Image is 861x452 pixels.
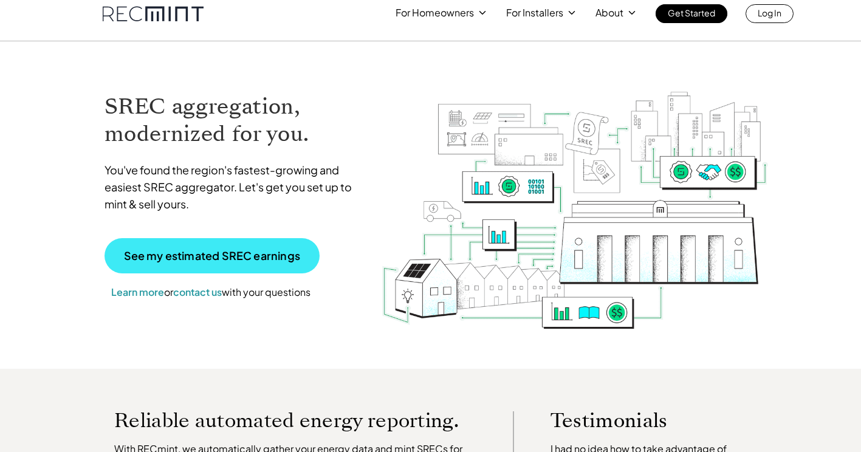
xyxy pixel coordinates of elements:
p: You've found the region's fastest-growing and easiest SREC aggregator. Let's get you set up to mi... [105,162,363,213]
p: or with your questions [105,284,317,300]
a: Log In [746,4,794,23]
p: Testimonials [551,411,732,430]
p: About [595,4,623,21]
p: For Installers [506,4,563,21]
a: Get Started [656,4,727,23]
h1: SREC aggregation, modernized for you. [105,93,363,148]
p: Get Started [668,4,715,21]
a: contact us [173,286,222,298]
p: Reliable automated energy reporting. [114,411,476,430]
p: For Homeowners [396,4,474,21]
a: Learn more [111,286,164,298]
a: See my estimated SREC earnings [105,238,320,273]
img: RECmint value cycle [381,60,769,332]
p: See my estimated SREC earnings [124,250,300,261]
p: Log In [758,4,781,21]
